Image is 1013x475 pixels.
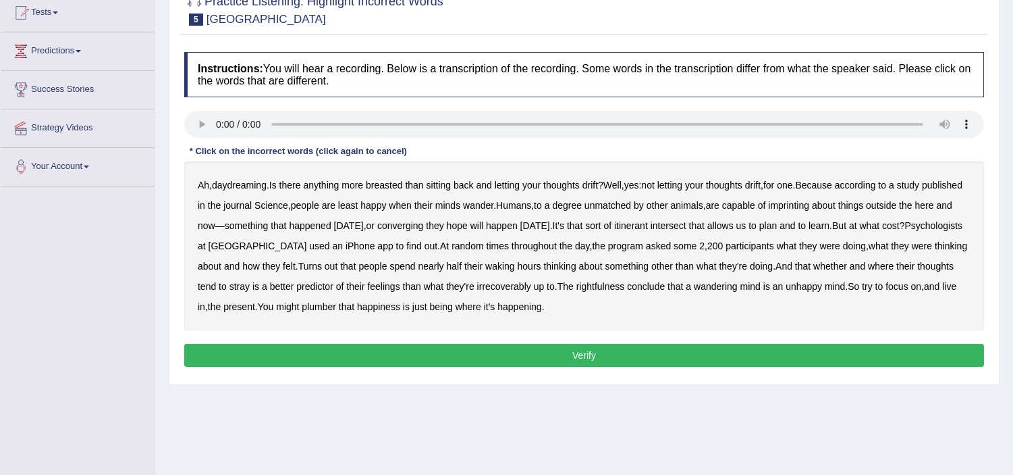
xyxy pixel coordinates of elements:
[813,261,847,272] b: whether
[866,200,896,211] b: outside
[198,180,209,191] b: Ah
[225,220,269,231] b: something
[270,281,294,292] b: better
[646,241,671,251] b: asked
[875,281,883,292] b: to
[322,200,335,211] b: are
[189,14,203,26] span: 5
[325,261,337,272] b: out
[279,180,301,191] b: there
[427,180,451,191] b: sitting
[850,261,865,272] b: and
[198,241,206,251] b: at
[848,281,859,292] b: So
[338,200,358,211] b: least
[685,180,703,191] b: your
[346,281,364,292] b: their
[799,241,817,251] b: they
[447,261,462,272] b: half
[269,180,277,191] b: Is
[184,145,412,157] div: * Click on the incorrect words (click again to cancel)
[198,281,216,292] b: tend
[912,241,932,251] b: were
[456,301,481,312] b: where
[748,220,757,231] b: to
[412,301,427,312] b: just
[262,281,267,292] b: a
[651,261,673,272] b: other
[224,261,240,272] b: and
[396,241,404,251] b: to
[366,180,402,191] b: breasted
[627,281,665,292] b: conclude
[405,180,423,191] b: than
[862,281,873,292] b: try
[699,241,705,251] b: 2
[302,301,336,312] b: plumber
[358,261,387,272] b: people
[809,220,829,231] b: learn
[496,200,531,211] b: Humans
[603,220,611,231] b: of
[545,200,550,211] b: a
[184,52,984,97] h4: You will hear a recording. Below is a transcription of the recording. Some words in the transcrip...
[424,281,444,292] b: what
[942,281,956,292] b: live
[820,241,840,251] b: were
[198,220,215,231] b: now
[291,200,319,211] b: people
[208,200,221,211] b: the
[835,180,876,191] b: according
[289,220,331,231] b: happened
[283,261,296,272] b: felt
[796,180,832,191] b: Because
[484,301,495,312] b: it's
[689,220,705,231] b: that
[223,200,252,211] b: journal
[882,220,900,231] b: cost
[798,220,806,231] b: to
[544,261,576,272] b: thinking
[271,220,286,231] b: that
[487,241,509,251] b: times
[694,281,738,292] b: wandering
[559,241,572,251] b: the
[447,220,468,231] b: hope
[464,261,483,272] b: their
[671,200,703,211] b: animals
[722,200,755,211] b: capable
[389,200,411,211] b: when
[812,200,836,211] b: about
[242,261,260,272] b: how
[198,261,221,272] b: about
[614,220,648,231] b: itinerant
[553,220,564,231] b: It's
[936,200,952,211] b: and
[357,301,400,312] b: happiness
[414,200,433,211] b: their
[899,200,912,211] b: the
[763,281,770,292] b: is
[263,261,280,272] b: they
[868,261,894,272] b: where
[706,200,719,211] b: are
[605,261,649,272] b: something
[495,180,520,191] b: letting
[779,220,795,231] b: and
[576,281,625,292] b: rightfulness
[298,261,322,272] b: Turns
[860,220,880,231] b: what
[296,281,333,292] b: predictor
[891,241,908,251] b: they
[360,200,386,211] b: happy
[763,180,774,191] b: for
[184,161,984,330] div: , . ? , : , . , . , , — , . . ? . , , , . . . . , , . .
[745,180,761,191] b: drift
[334,220,364,231] b: [DATE]
[309,241,329,251] b: used
[367,281,400,292] b: feelings
[1,148,155,182] a: Your Account
[582,180,598,191] b: drift
[212,180,267,191] b: daydreaming
[518,261,541,272] b: hours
